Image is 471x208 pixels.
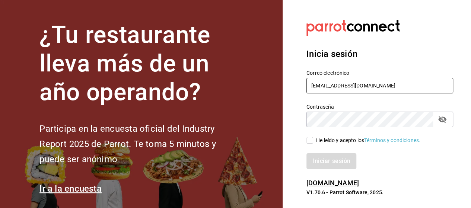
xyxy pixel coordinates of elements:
[436,113,449,126] button: passwordField
[306,78,453,93] input: Ingresa tu correo electrónico
[364,137,420,143] a: Términos y condiciones.
[306,179,359,187] a: [DOMAIN_NAME]
[39,21,241,106] h1: ¿Tu restaurante lleva más de un año operando?
[306,189,453,196] p: V1.70.6 - Parrot Software, 2025.
[306,47,453,61] h3: Inicia sesión
[306,104,453,109] label: Contraseña
[306,70,453,76] label: Correo electrónico
[39,121,241,167] h2: Participa en la encuesta oficial del Industry Report 2025 de Parrot. Te toma 5 minutos y puede se...
[316,137,420,144] div: He leído y acepto los
[39,183,102,194] a: Ir a la encuesta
